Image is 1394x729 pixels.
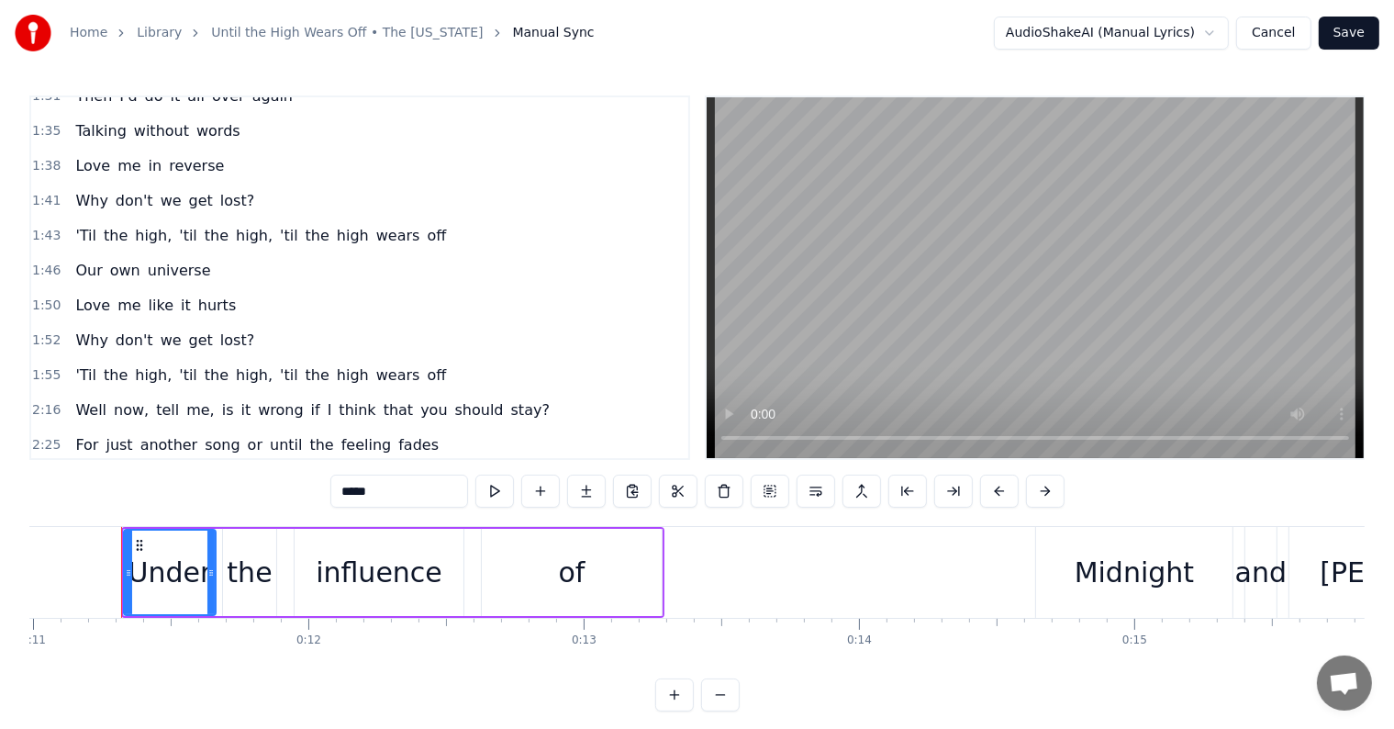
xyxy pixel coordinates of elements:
span: 'til [278,364,300,386]
span: high, [133,225,173,246]
span: 'til [177,364,199,386]
span: don't [114,190,155,211]
span: fades [396,434,441,455]
span: 2:25 [32,436,61,454]
span: don't [114,330,155,351]
span: that [382,399,416,421]
span: 1:38 [32,157,61,175]
span: off [425,225,448,246]
span: 'Til [73,225,98,246]
span: me, [184,399,217,421]
div: the [227,552,272,593]
span: 'til [278,225,300,246]
span: 1:41 [32,192,61,210]
span: 1:52 [32,331,61,350]
span: Our [73,260,104,281]
span: the [203,364,230,386]
a: Home [70,24,107,42]
span: we [159,190,184,211]
span: Talking [73,120,128,141]
span: me [116,155,142,176]
span: high, [133,364,173,386]
span: 1:35 [32,122,61,140]
span: think [337,399,377,421]
span: it [240,399,253,421]
span: lost? [218,330,256,351]
span: now, [112,399,151,421]
span: in [147,155,164,176]
div: of [559,552,585,593]
span: me [116,295,142,316]
span: get [187,190,215,211]
span: 1:55 [32,366,61,385]
span: high [335,364,371,386]
span: I [326,399,334,421]
span: For [73,434,100,455]
button: Save [1319,17,1379,50]
span: feeling [340,434,394,455]
a: Library [137,24,182,42]
span: 'Til [73,364,98,386]
span: Love [73,295,112,316]
a: Until the High Wears Off • The [US_STATE] [211,24,483,42]
span: wears [374,225,422,246]
span: 1:43 [32,227,61,245]
nav: breadcrumb [70,24,595,42]
span: high, [234,225,274,246]
span: without [132,120,191,141]
span: 1:50 [32,297,61,315]
span: get [187,330,215,351]
span: tell [154,399,181,421]
span: 2:16 [32,401,61,420]
span: song [203,434,241,455]
span: wrong [256,399,305,421]
span: if [309,399,322,421]
span: 1:46 [32,262,61,280]
div: Midnight [1075,552,1194,593]
div: and [1235,552,1287,593]
span: reverse [167,155,226,176]
span: Why [73,330,109,351]
span: stay? [509,399,552,421]
span: or [246,434,264,455]
span: we [159,330,184,351]
span: the [102,364,129,386]
a: Open chat [1317,656,1372,711]
img: youka [15,15,51,51]
span: it [179,295,193,316]
span: just [104,434,134,455]
span: own [108,260,142,281]
div: 0:12 [296,634,321,648]
span: the [203,225,230,246]
span: words [195,120,242,141]
span: Well [73,399,108,421]
span: Why [73,190,109,211]
span: is [220,399,236,421]
span: the [102,225,129,246]
span: like [147,295,175,316]
span: the [304,225,331,246]
span: lost? [218,190,256,211]
span: the [304,364,331,386]
span: Love [73,155,112,176]
span: wears [374,364,422,386]
span: Manual Sync [513,24,595,42]
span: should [453,399,506,421]
button: Cancel [1236,17,1310,50]
span: hurts [196,295,238,316]
div: 0:11 [21,634,46,648]
div: influence [316,552,442,593]
div: 0:15 [1122,634,1147,648]
span: you [418,399,449,421]
span: until [268,434,304,455]
div: 0:14 [847,634,872,648]
span: 'til [177,225,199,246]
span: universe [146,260,213,281]
span: high, [234,364,274,386]
span: the [307,434,335,455]
div: 0:13 [572,634,597,648]
span: off [425,364,448,386]
div: Under [128,552,212,593]
span: high [335,225,371,246]
span: another [139,434,200,455]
